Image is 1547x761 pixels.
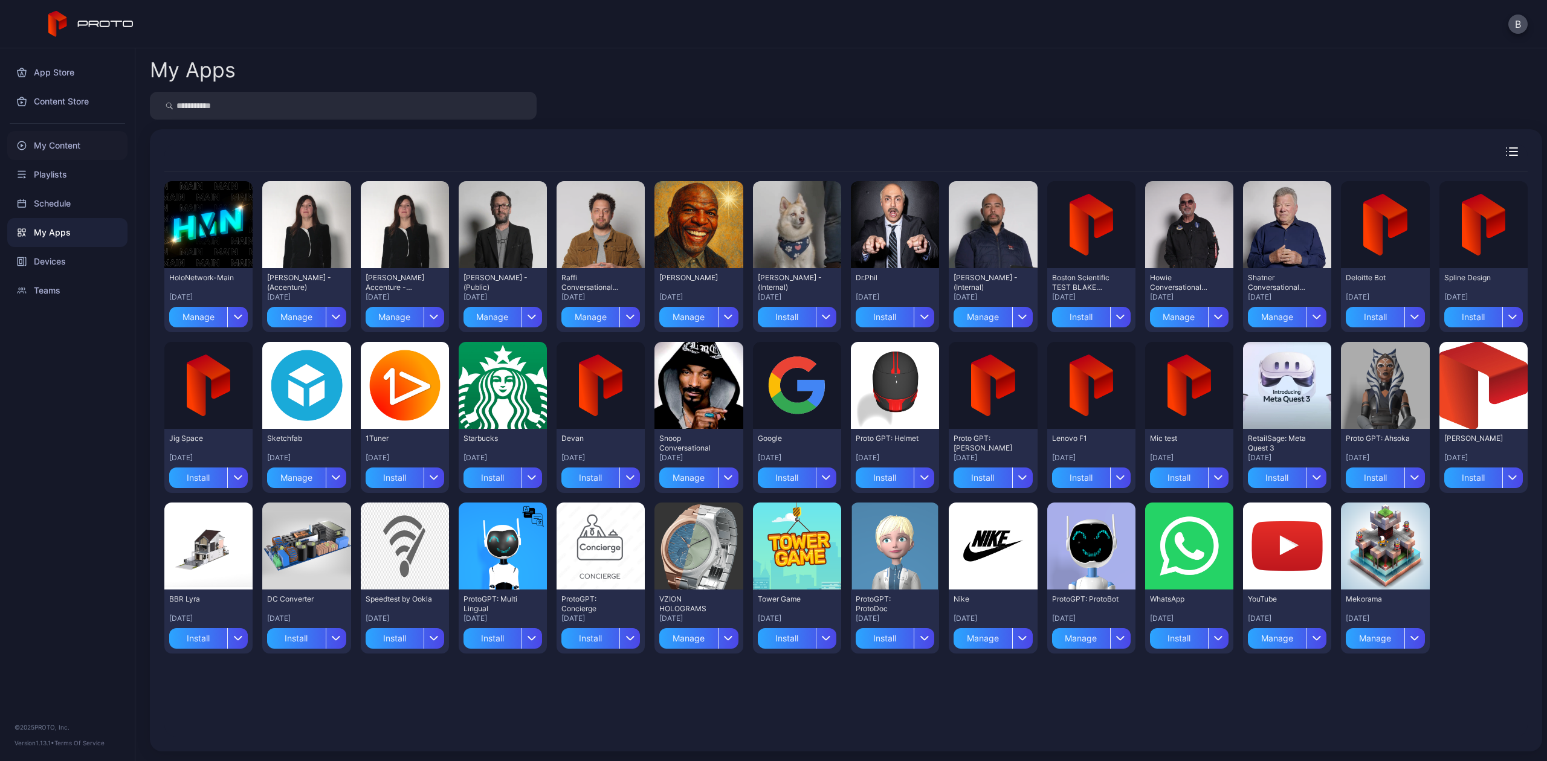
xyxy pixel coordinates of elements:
[561,307,619,327] div: Manage
[659,292,738,302] div: [DATE]
[1444,453,1523,463] div: [DATE]
[1346,594,1412,604] div: Mekorama
[856,614,934,623] div: [DATE]
[954,434,1020,453] div: Proto GPT: Andrea
[169,623,248,649] button: Install
[169,628,227,649] div: Install
[1444,307,1502,327] div: Install
[1248,594,1314,604] div: YouTube
[856,302,934,327] button: Install
[1444,273,1511,283] div: Spline Design
[659,302,738,327] button: Manage
[7,58,128,87] a: App Store
[659,273,726,283] div: Terry Selfie
[169,594,236,604] div: BBR Lyra
[463,623,542,649] button: Install
[463,453,542,463] div: [DATE]
[561,273,628,292] div: Raffi Conversational Persona - (Proto Internal)
[561,594,628,614] div: ProtoGPT: Concierge
[54,739,105,747] a: Terms Of Service
[561,623,640,649] button: Install
[1052,628,1110,649] div: Manage
[856,623,934,649] button: Install
[1052,463,1131,488] button: Install
[1248,614,1326,623] div: [DATE]
[267,453,346,463] div: [DATE]
[1052,434,1119,443] div: Lenovo F1
[659,623,738,649] button: Manage
[7,247,128,276] div: Devices
[169,434,236,443] div: Jig Space
[463,273,530,292] div: David N Persona - (Public)
[1150,463,1229,488] button: Install
[463,594,530,614] div: ProtoGPT: Multi Lingual
[758,628,816,649] div: Install
[1346,628,1404,649] div: Manage
[1052,467,1110,488] div: Install
[1150,628,1208,649] div: Install
[1346,467,1404,488] div: Install
[659,628,717,649] div: Manage
[1444,302,1523,327] button: Install
[856,307,914,327] div: Install
[1248,628,1306,649] div: Manage
[758,594,824,604] div: Tower Game
[7,276,128,305] div: Teams
[366,273,432,292] div: Mair Accenture - (Accenture)
[1052,302,1131,327] button: Install
[758,292,836,302] div: [DATE]
[1346,302,1424,327] button: Install
[366,292,444,302] div: [DATE]
[1052,453,1131,463] div: [DATE]
[169,467,227,488] div: Install
[954,628,1012,649] div: Manage
[954,614,1032,623] div: [DATE]
[758,434,824,443] div: Google
[463,434,530,443] div: Starbucks
[1346,434,1412,443] div: Proto GPT: Ahsoka
[758,307,816,327] div: Install
[1052,292,1131,302] div: [DATE]
[954,302,1032,327] button: Manage
[267,307,325,327] div: Manage
[758,302,836,327] button: Install
[1248,307,1306,327] div: Manage
[1248,463,1326,488] button: Install
[7,131,128,160] a: My Content
[1150,594,1216,604] div: WhatsApp
[267,463,346,488] button: Manage
[463,307,522,327] div: Manage
[758,453,836,463] div: [DATE]
[267,628,325,649] div: Install
[561,467,619,488] div: Install
[561,453,640,463] div: [DATE]
[856,273,922,283] div: Dr.Phil
[267,614,346,623] div: [DATE]
[856,628,914,649] div: Install
[561,463,640,488] button: Install
[561,614,640,623] div: [DATE]
[463,628,522,649] div: Install
[1346,453,1424,463] div: [DATE]
[1248,273,1314,292] div: Shatner Conversational Persona - (Proto Internal)
[1346,623,1424,649] button: Manage
[659,463,738,488] button: Manage
[1248,302,1326,327] button: Manage
[1150,302,1229,327] button: Manage
[366,614,444,623] div: [DATE]
[954,463,1032,488] button: Install
[463,292,542,302] div: [DATE]
[561,628,619,649] div: Install
[366,467,424,488] div: Install
[7,160,128,189] a: Playlists
[463,614,542,623] div: [DATE]
[1346,292,1424,302] div: [DATE]
[1052,594,1119,604] div: ProtoGPT: ProtoBot
[169,614,248,623] div: [DATE]
[366,463,444,488] button: Install
[15,722,120,732] div: © 2025 PROTO, Inc.
[169,292,248,302] div: [DATE]
[1150,467,1208,488] div: Install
